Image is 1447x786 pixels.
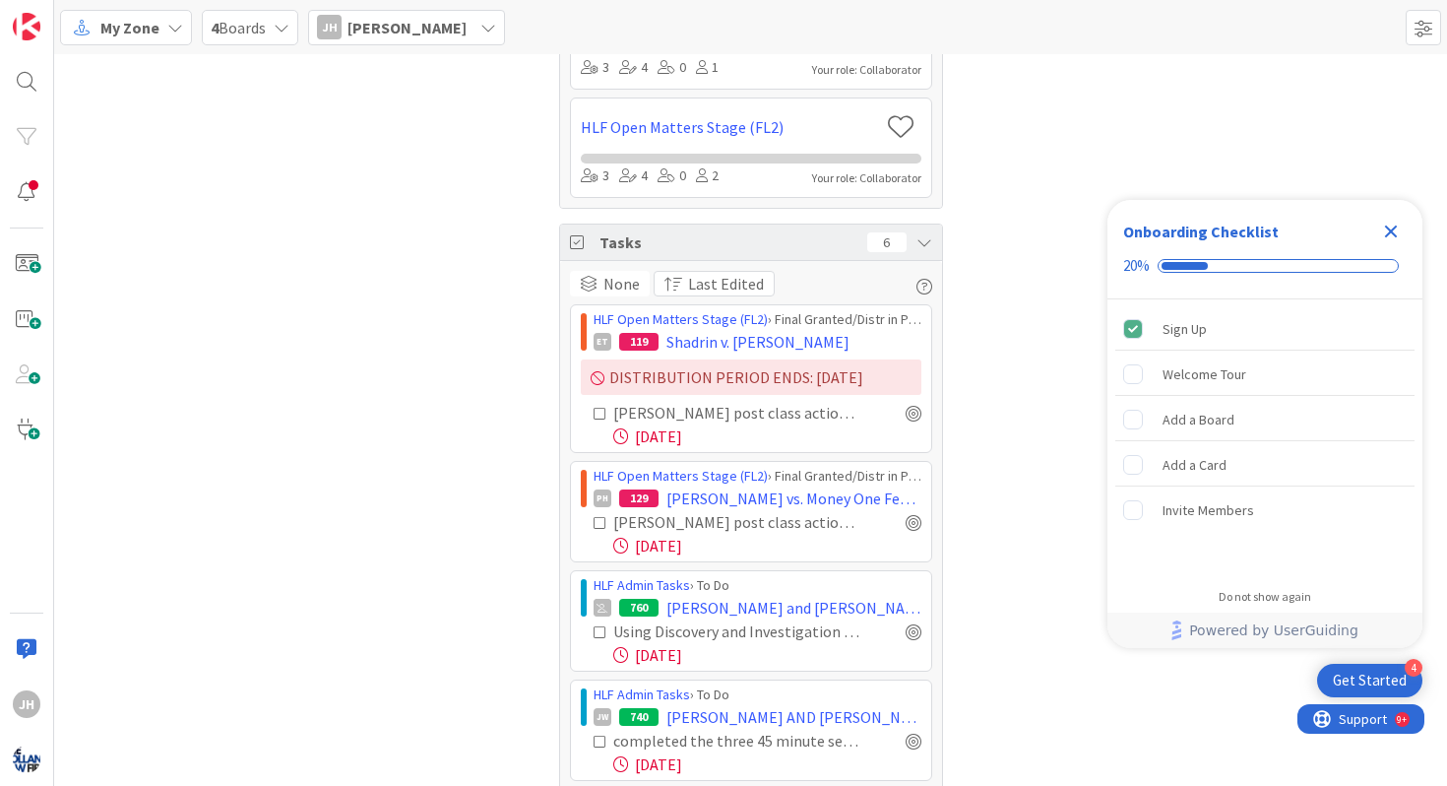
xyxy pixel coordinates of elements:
div: DISTRIBUTION PERIOD ENDS: [DATE] [581,360,921,395]
a: HLF Open Matters Stage (FL2) [581,115,879,139]
div: 119 [619,333,659,351]
span: Boards [211,16,266,39]
span: None [603,272,640,295]
div: ET [594,333,611,351]
a: Powered by UserGuiding [1117,613,1413,648]
span: My Zone [100,16,159,39]
div: PH [594,490,611,507]
div: JH [317,15,342,39]
div: Welcome Tour [1163,362,1246,386]
div: [PERSON_NAME] post class action notice documents to website [613,401,862,425]
button: Last Edited [654,271,775,296]
div: Checklist progress: 20% [1123,257,1407,275]
div: 2 [696,165,719,187]
div: 4 [619,57,648,79]
span: Support [41,3,90,27]
div: 9+ [99,8,109,24]
div: [DATE] [613,425,921,448]
span: Tasks [599,230,857,254]
span: Last Edited [688,272,764,295]
div: 0 [658,57,686,79]
div: Invite Members is incomplete. [1115,489,1415,532]
div: 20% [1123,257,1150,275]
div: JW [594,708,611,726]
a: HLF Open Matters Stage (FL2) [594,310,768,328]
div: 4 [1405,659,1422,677]
div: [DATE] [613,753,921,776]
div: Do not show again [1219,589,1311,605]
div: 1 [696,57,719,79]
span: [PERSON_NAME] and [PERSON_NAME] Discovery Competencies training (one hour) [666,596,921,620]
div: 3 [581,57,609,79]
div: 760 [619,599,659,617]
div: 129 [619,490,659,507]
div: [DATE] [613,643,921,667]
div: [PERSON_NAME] post class action notice documents to website [613,510,862,534]
span: Powered by UserGuiding [1189,619,1358,642]
a: HLF Admin Tasks [594,686,690,703]
div: Footer [1107,613,1422,648]
div: JH [13,690,40,718]
span: [PERSON_NAME] AND [PERSON_NAME] AI CERTIFIED [666,705,921,729]
div: 4 [619,165,648,187]
div: › Final Granted/Distr in Progress [594,309,921,330]
div: Invite Members [1163,498,1254,522]
div: 6 [867,232,907,252]
b: 4 [211,18,219,37]
img: avatar [13,746,40,773]
a: HLF Open Matters Stage (FL2) [594,467,768,485]
div: Close Checklist [1375,216,1407,247]
div: › To Do [594,575,921,596]
div: Checklist Container [1107,200,1422,648]
div: Add a Card is incomplete. [1115,443,1415,487]
div: Checklist items [1107,299,1422,576]
div: Welcome Tour is incomplete. [1115,353,1415,396]
div: › Final Granted/Distr in Progress [594,466,921,487]
div: Using Discovery and Investigation Tools | Clio [613,620,862,643]
div: [DATE] [613,534,921,557]
div: Onboarding Checklist [1123,220,1279,243]
span: [PERSON_NAME] vs. Money One Fed Cred Union -- [666,487,921,510]
div: Open Get Started checklist, remaining modules: 4 [1317,664,1422,697]
div: Your role: Collaborator [812,169,921,187]
div: Add a Board [1163,408,1234,431]
div: completed the three 45 minute sessions and got my certificate [URL][DOMAIN_NAME] [613,729,862,753]
div: Sign Up [1163,317,1207,341]
span: Shadrin v. [PERSON_NAME] [666,330,849,354]
img: Visit kanbanzone.com [13,13,40,40]
a: HLF Admin Tasks [594,576,690,594]
span: [PERSON_NAME] [347,16,467,39]
div: Get Started [1333,671,1407,690]
div: 3 [581,165,609,187]
div: Add a Board is incomplete. [1115,398,1415,441]
div: 740 [619,708,659,726]
div: › To Do [594,685,921,705]
div: Sign Up is complete. [1115,307,1415,351]
div: Add a Card [1163,453,1227,477]
div: 0 [658,165,686,187]
div: Your role: Collaborator [812,61,921,79]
